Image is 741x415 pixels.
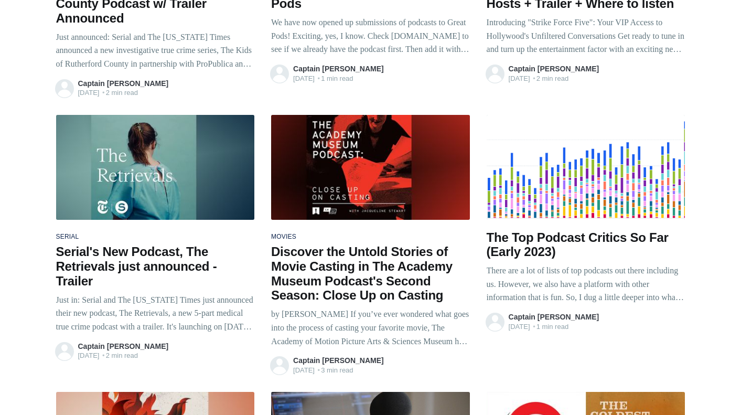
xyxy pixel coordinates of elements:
[487,230,685,259] h2: The Top Podcast Critics So Far (Early 2023)
[293,65,384,73] a: Captain [PERSON_NAME]
[487,115,685,220] img: Bar Graph for Podcast Critics
[271,244,470,302] h2: Discover the Untold Stories of Movie Casting in The Academy Museum Podcast's Second Season: Close...
[487,264,685,304] p: There are a lot of lists of top podcasts out there including us. However, we also have a platform...
[509,75,530,82] time: [DATE]
[102,88,105,98] span: •
[271,16,470,56] p: We have now opened up submissions of podcasts to Great Pods! Exciting, yes, I know. Check [DOMAIN...
[293,73,470,84] span: 1 min read
[509,73,685,84] span: 2 min read
[509,313,599,321] a: Captain [PERSON_NAME]
[271,230,470,244] div: movies
[487,220,685,313] a: The Top Podcast Critics So Far (Early 2023) There are a lot of lists of top podcasts out there in...
[56,244,255,288] h2: Serial's New Podcast, The Retrievals just announced - Trailer
[318,73,320,84] span: •
[293,356,384,365] a: Captain [PERSON_NAME]
[56,293,255,334] p: Just in: Serial and The [US_STATE] Times just announced their new podcast, The Retrievals, a new ...
[78,79,169,88] a: Captain [PERSON_NAME]
[293,366,315,374] time: [DATE]
[56,230,255,244] div: serial
[56,115,255,220] img: Serial's New Podcast, The Retrievals just announced - Trailer
[509,65,599,73] a: Captain [PERSON_NAME]
[102,350,105,361] span: •
[271,307,470,348] p: by [PERSON_NAME] If you’ve ever wondered what goes into the process of casting your favorite movi...
[78,352,100,359] time: [DATE]
[56,30,255,71] p: Just announced: Serial and The [US_STATE] Times announced a new investigative true crime series, ...
[487,16,685,56] p: Introducing "Strike Force Five": Your VIP Access to Hollywood's Unfiltered Conversations Get read...
[78,89,100,97] time: [DATE]
[271,220,470,357] a: movies Discover the Untold Stories of Movie Casting in The Academy Museum Podcast's Second Season...
[271,115,470,220] img: Discover the Untold Stories of Movie Casting in The Academy Museum Podcast's Second Season: Close...
[293,75,315,82] time: [DATE]
[293,365,470,376] span: 3 min read
[78,350,255,361] span: 2 min read
[318,365,320,376] span: •
[78,88,255,98] span: 2 min read
[509,323,530,331] time: [DATE]
[509,322,685,332] span: 1 min read
[533,73,535,84] span: •
[533,322,535,332] span: •
[56,220,255,342] a: serial Serial's New Podcast, The Retrievals just announced - Trailer Just in: Serial and The [US_...
[78,342,169,350] a: Captain [PERSON_NAME]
